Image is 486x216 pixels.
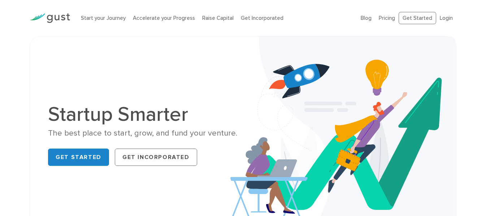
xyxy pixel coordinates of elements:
[48,128,238,138] div: The best place to start, grow, and fund your venture.
[48,149,109,166] a: Get Started
[379,15,395,21] a: Pricing
[48,104,238,124] h1: Startup Smarter
[133,15,195,21] a: Accelerate your Progress
[361,15,372,21] a: Blog
[202,15,234,21] a: Raise Capital
[399,12,436,25] a: Get Started
[440,15,453,21] a: Login
[241,15,283,21] a: Get Incorporated
[81,15,126,21] a: Start your Journey
[30,13,70,23] img: Gust Logo
[115,149,197,166] a: Get Incorporated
